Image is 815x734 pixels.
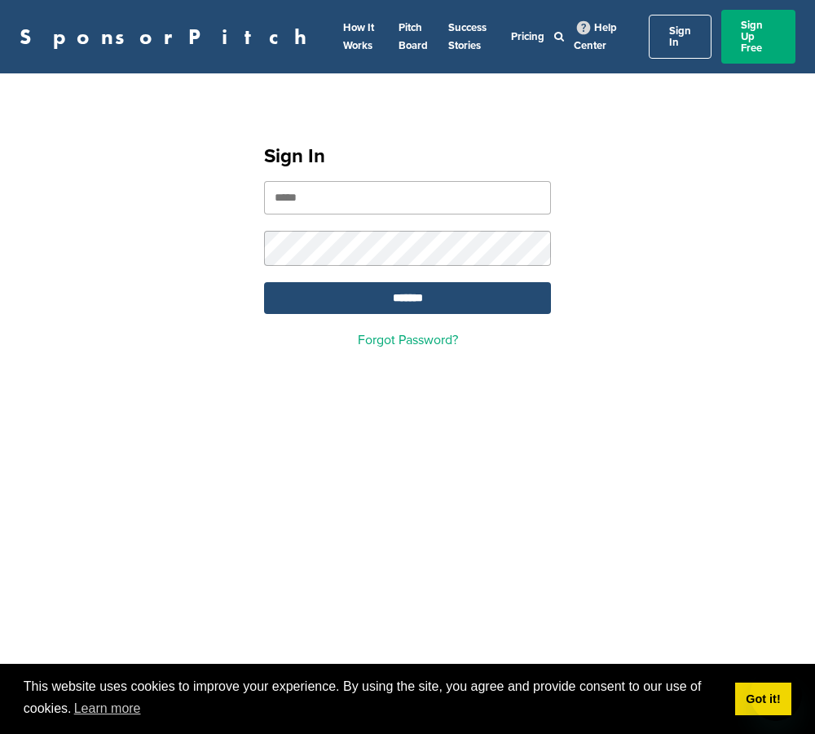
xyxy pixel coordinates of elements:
[264,142,551,171] h1: Sign In
[448,21,487,52] a: Success Stories
[735,683,791,715] a: dismiss cookie message
[343,21,374,52] a: How It Works
[20,26,317,47] a: SponsorPitch
[721,10,795,64] a: Sign Up Free
[24,677,722,721] span: This website uses cookies to improve your experience. By using the site, you agree and provide co...
[358,332,458,348] a: Forgot Password?
[72,696,143,721] a: learn more about cookies
[574,18,617,55] a: Help Center
[399,21,428,52] a: Pitch Board
[750,669,802,721] iframe: Button to launch messaging window
[511,30,544,43] a: Pricing
[649,15,711,59] a: Sign In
